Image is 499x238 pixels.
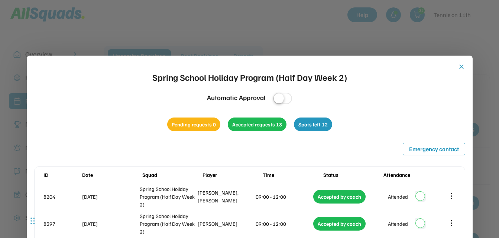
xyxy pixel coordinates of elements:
div: Date [82,171,141,179]
div: [DATE] [82,220,139,228]
div: ID [43,171,81,179]
div: Attended [388,193,408,201]
div: Spring School Holiday Program (Half Day Week 2) [152,70,347,84]
button: Emergency contact [403,143,465,155]
div: [DATE] [82,193,139,201]
div: Player [202,171,261,179]
div: 8397 [43,220,81,228]
div: Accepted by coach [313,217,366,231]
div: 8204 [43,193,81,201]
div: Squad [142,171,201,179]
div: 09:00 - 12:00 [256,220,312,228]
div: Pending requests 0 [167,118,220,131]
div: Spots left 12 [294,118,332,131]
div: Automatic Approval [207,93,266,103]
div: Spring School Holiday Program (Half Day Week 2) [140,212,196,235]
div: Time [263,171,321,179]
div: [PERSON_NAME], [PERSON_NAME] [198,189,254,204]
div: [PERSON_NAME] [198,220,254,228]
button: close [458,63,465,70]
div: Spring School Holiday Program (Half Day Week 2) [140,185,196,208]
div: Accepted requests 13 [228,118,286,131]
div: Accepted by coach [313,190,366,204]
div: Status [323,171,382,179]
div: Attended [388,220,408,228]
div: 09:00 - 12:00 [256,193,312,201]
div: Attendance [383,171,442,179]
